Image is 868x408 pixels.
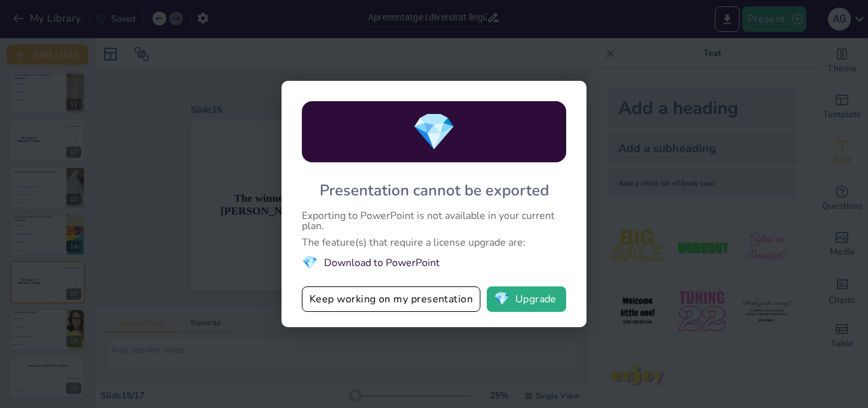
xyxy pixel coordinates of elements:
div: Exporting to PowerPoint is not available in your current plan. [302,211,566,231]
div: Presentation cannot be exported [320,180,549,200]
span: diamond [494,293,510,306]
li: Download to PowerPoint [302,254,566,271]
div: The feature(s) that require a license upgrade are: [302,237,566,248]
span: diamond [302,254,318,271]
span: diamond [412,108,456,157]
button: Keep working on my presentation [302,286,480,312]
button: diamondUpgrade [487,286,566,312]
